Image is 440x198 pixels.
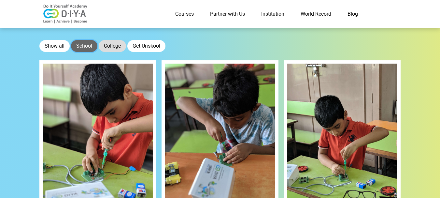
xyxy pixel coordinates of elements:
img: logo-v2.png [39,4,92,24]
a: Partner with Us [202,8,253,21]
button: School [71,40,97,52]
a: Institution [253,8,292,21]
button: Get Unskool [127,40,165,52]
a: Blog [339,8,366,21]
a: Contact Us [366,8,401,21]
a: World Record [292,8,339,21]
a: Courses [167,8,202,21]
button: Show all [39,40,70,52]
button: College [99,40,126,52]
